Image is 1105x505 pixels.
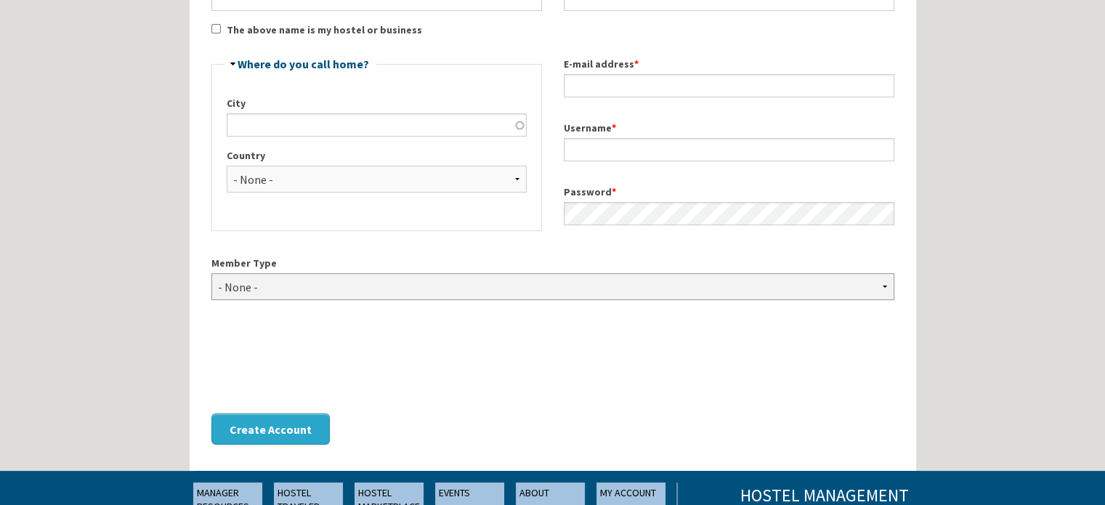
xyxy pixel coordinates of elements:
[227,23,422,38] label: The above name is my hostel or business
[564,74,894,97] input: A valid e-mail address. All e-mails from the system will be sent to this address. The e-mail addr...
[211,413,330,445] button: Create Account
[211,256,894,271] label: Member Type
[564,185,894,200] label: Password
[634,57,639,70] span: This field is required.
[612,121,616,134] span: This field is required.
[564,138,894,161] input: Spaces are allowed; punctuation is not allowed except for periods, hyphens, apostrophes, and unde...
[564,57,894,72] label: E-mail address
[227,148,527,163] label: Country
[238,57,369,71] a: Where do you call home?
[612,185,616,198] span: This field is required.
[564,121,894,136] label: Username
[211,334,432,391] iframe: reCAPTCHA
[227,96,527,111] label: City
